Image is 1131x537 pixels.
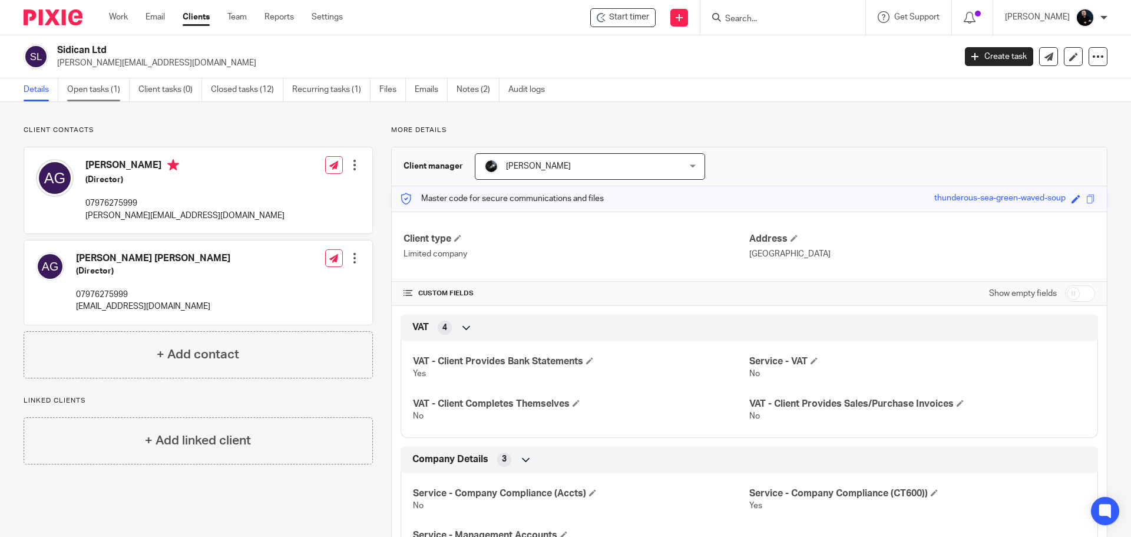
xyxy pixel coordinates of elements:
h4: Service - Company Compliance (CT600)) [749,487,1086,500]
span: Yes [413,370,426,378]
p: More details [391,126,1107,135]
h4: VAT - Client Provides Bank Statements [413,355,749,368]
span: No [413,412,424,420]
h4: Service - VAT [749,355,1086,368]
span: No [413,502,424,510]
input: Search [724,14,830,25]
img: Headshots%20accounting4everything_Poppy%20Jakes%20Photography-2203.jpg [1076,8,1094,27]
span: Start timer [609,11,649,24]
p: Client contacts [24,126,373,135]
h5: (Director) [76,265,230,277]
h4: CUSTOM FIELDS [404,289,749,298]
p: [GEOGRAPHIC_DATA] [749,248,1095,260]
div: thunderous-sea-green-waved-soup [934,192,1066,206]
a: Email [145,11,165,23]
h4: [PERSON_NAME] [85,159,285,174]
span: VAT [412,321,429,334]
span: Get Support [894,13,940,21]
a: Clients [183,11,210,23]
a: Open tasks (1) [67,78,130,101]
h4: VAT - Client Completes Themselves [413,398,749,410]
a: Details [24,78,58,101]
a: Closed tasks (12) [211,78,283,101]
p: 07976275999 [76,289,230,301]
h4: VAT - Client Provides Sales/Purchase Invoices [749,398,1086,410]
p: [PERSON_NAME] [1005,11,1070,23]
h5: (Director) [85,174,285,186]
span: 3 [502,453,507,465]
h2: Sidican Ltd [57,44,769,57]
span: No [749,370,760,378]
p: [PERSON_NAME][EMAIL_ADDRESS][DOMAIN_NAME] [85,210,285,222]
img: 1000002122.jpg [484,159,498,173]
i: Primary [167,159,179,171]
span: [PERSON_NAME] [506,162,571,170]
h4: Address [749,233,1095,245]
a: Settings [312,11,343,23]
a: Files [379,78,406,101]
span: Company Details [412,453,488,466]
a: Client tasks (0) [138,78,202,101]
span: Yes [749,502,762,510]
a: Notes (2) [457,78,500,101]
p: [PERSON_NAME][EMAIL_ADDRESS][DOMAIN_NAME] [57,57,947,69]
div: Sidican Ltd [590,8,656,27]
a: Work [109,11,128,23]
img: Pixie [24,9,82,25]
h3: Client manager [404,160,463,172]
p: Linked clients [24,396,373,406]
p: [EMAIL_ADDRESS][DOMAIN_NAME] [76,301,230,312]
h4: + Add contact [157,345,239,364]
span: No [749,412,760,420]
p: Master code for secure communications and files [401,193,604,205]
img: svg%3E [36,252,64,281]
h4: + Add linked client [145,431,251,450]
label: Show empty fields [989,288,1057,299]
h4: Service - Company Compliance (Accts) [413,487,749,500]
p: 07976275999 [85,197,285,209]
a: Team [227,11,247,23]
h4: [PERSON_NAME] [PERSON_NAME] [76,252,230,265]
p: Limited company [404,248,749,260]
a: Emails [415,78,448,101]
img: svg%3E [36,159,74,197]
a: Audit logs [508,78,554,101]
a: Create task [965,47,1033,66]
span: 4 [442,322,447,334]
h4: Client type [404,233,749,245]
img: svg%3E [24,44,48,69]
a: Reports [264,11,294,23]
a: Recurring tasks (1) [292,78,371,101]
